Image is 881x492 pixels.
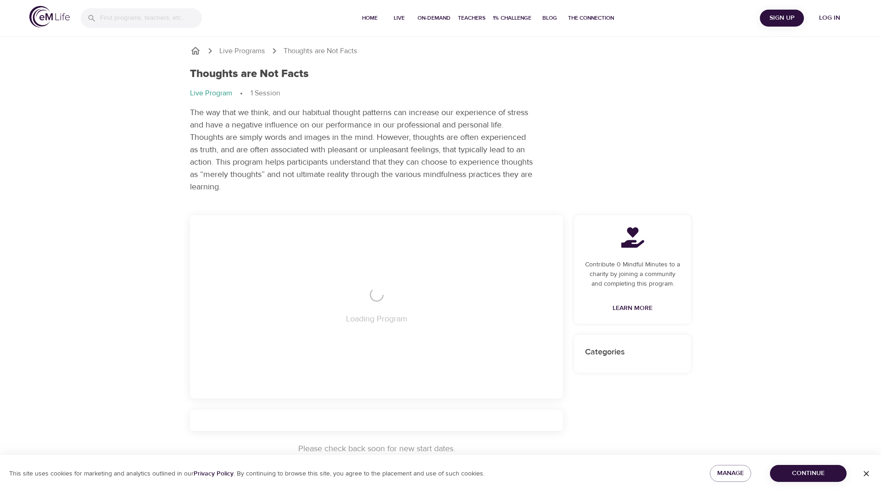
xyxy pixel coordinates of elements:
a: Learn More [609,300,656,317]
span: Manage [717,468,744,479]
p: Categories [585,346,680,358]
p: The way that we think, and our habitual thought patterns can increase our experience of stress an... [190,106,534,193]
span: The Connection [568,13,614,23]
h1: Thoughts are Not Facts [190,67,309,81]
p: Thoughts are Not Facts [284,46,357,56]
input: Find programs, teachers, etc... [100,8,202,28]
span: Blog [539,13,561,23]
p: Live Program [190,88,232,99]
span: Continue [777,468,839,479]
p: 1 Session [251,88,280,99]
nav: breadcrumb [190,45,691,56]
a: Live Programs [219,46,265,56]
span: On-Demand [418,13,451,23]
span: Sign Up [764,12,800,24]
span: Learn More [613,303,652,314]
span: 1% Challenge [493,13,531,23]
span: Live [388,13,410,23]
p: Loading Program [346,313,407,325]
span: Home [359,13,381,23]
p: Contribute 0 Mindful Minutes to a charity by joining a community and completing this program. [585,260,680,289]
button: Manage [710,465,751,482]
span: Teachers [458,13,485,23]
p: Please check back soon for new start dates. [190,442,563,455]
a: Privacy Policy [194,470,234,478]
button: Log in [808,10,852,27]
button: Sign Up [760,10,804,27]
button: Continue [770,465,847,482]
img: logo [29,6,70,28]
span: Log in [811,12,848,24]
nav: breadcrumb [190,88,691,99]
